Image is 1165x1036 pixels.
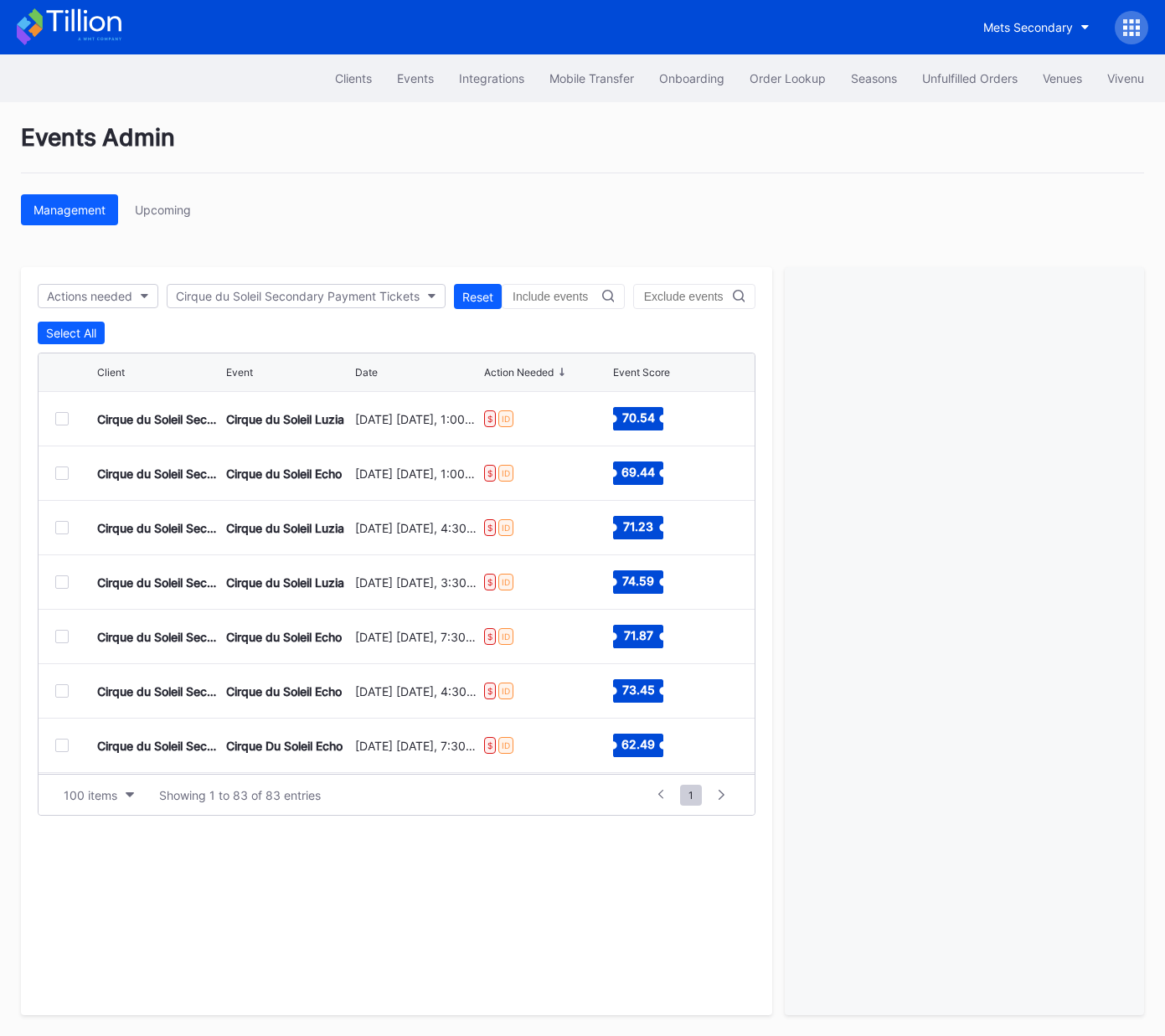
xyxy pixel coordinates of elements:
div: Cirque du Soleil Luzia [226,412,344,426]
button: Integrations [446,63,537,94]
div: 100 items [64,788,117,802]
text: 70.54 [622,410,655,425]
div: Cirque du Soleil Secondary Payment Tickets [97,575,222,590]
button: Onboarding [647,63,737,94]
div: Showing 1 to 83 of 83 entries [159,788,321,802]
div: Cirque du Soleil Luzia [226,575,344,590]
div: Cirque du Soleil Secondary Payment Tickets [97,684,222,698]
div: Seasons [851,71,897,85]
div: ID [498,628,513,645]
button: Seasons [838,63,910,94]
text: 71.23 [623,519,653,533]
div: Cirque du Soleil Secondary Payment Tickets [176,289,420,303]
div: Client [97,366,125,379]
button: 100 items [55,784,142,807]
div: $ [484,465,496,482]
div: Actions needed [47,289,132,303]
div: Management [34,203,106,217]
button: Select All [38,322,105,344]
button: Upcoming [122,194,204,225]
div: Clients [335,71,372,85]
button: Management [21,194,118,225]
button: Reset [454,284,502,309]
text: 71.87 [624,628,653,642]
input: Include events [513,290,602,303]
div: $ [484,574,496,590]
div: [DATE] [DATE], 7:30PM [355,630,480,644]
button: Actions needed [38,284,158,308]
div: Cirque du Soleil Secondary Payment Tickets [97,739,222,753]
div: Events Admin [21,123,1144,173]
div: [DATE] [DATE], 4:30PM [355,684,480,698]
div: [DATE] [DATE], 4:30PM [355,521,480,535]
div: Cirque du Soleil Secondary Payment Tickets [97,521,222,535]
div: Action Needed [484,366,554,379]
div: Venues [1043,71,1082,85]
div: Cirque du Soleil Secondary Payment Tickets [97,466,222,481]
button: Venues [1030,63,1095,94]
div: Cirque du Soleil Secondary Payment Tickets [97,630,222,644]
span: 1 [680,785,702,806]
div: $ [484,683,496,699]
text: 74.59 [622,574,654,588]
div: ID [498,683,513,699]
div: [DATE] [DATE], 7:30PM [355,739,480,753]
div: Event Score [613,366,670,379]
div: Events [397,71,434,85]
div: Mobile Transfer [549,71,634,85]
button: Events [384,63,446,94]
button: Order Lookup [737,63,838,94]
div: $ [484,628,496,645]
div: Vivenu [1107,71,1144,85]
button: Unfulfilled Orders [910,63,1030,94]
div: Cirque du Soleil Echo [226,466,342,481]
text: 73.45 [622,683,655,697]
button: Vivenu [1095,63,1157,94]
div: $ [484,410,496,427]
div: Cirque du Soleil Echo [226,684,342,698]
div: Integrations [459,71,524,85]
div: Cirque du Soleil Echo [226,630,342,644]
div: [DATE] [DATE], 1:00PM [355,466,480,481]
div: Mets Secondary [983,20,1073,34]
button: Mets Secondary [971,12,1102,43]
div: ID [498,737,513,754]
div: $ [484,519,496,536]
div: Reset [462,290,493,304]
button: Mobile Transfer [537,63,647,94]
div: Cirque du Soleil Secondary Payment Tickets [97,412,222,426]
div: Select All [46,326,96,340]
div: Cirque Du Soleil Echo [226,739,343,753]
div: $ [484,737,496,754]
div: Onboarding [659,71,724,85]
div: [DATE] [DATE], 3:30PM [355,575,480,590]
button: Clients [322,63,384,94]
div: ID [498,410,513,427]
text: 69.44 [621,465,655,479]
div: ID [498,465,513,482]
text: 62.49 [621,737,655,751]
div: ID [498,574,513,590]
div: Upcoming [135,203,191,217]
div: Order Lookup [750,71,826,85]
div: Unfulfilled Orders [922,71,1018,85]
div: [DATE] [DATE], 1:00PM [355,412,480,426]
div: Cirque du Soleil Luzia [226,521,344,535]
input: Exclude events [644,290,734,303]
div: Event [226,366,253,379]
button: Cirque du Soleil Secondary Payment Tickets [167,284,446,308]
div: ID [498,519,513,536]
div: Date [355,366,378,379]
